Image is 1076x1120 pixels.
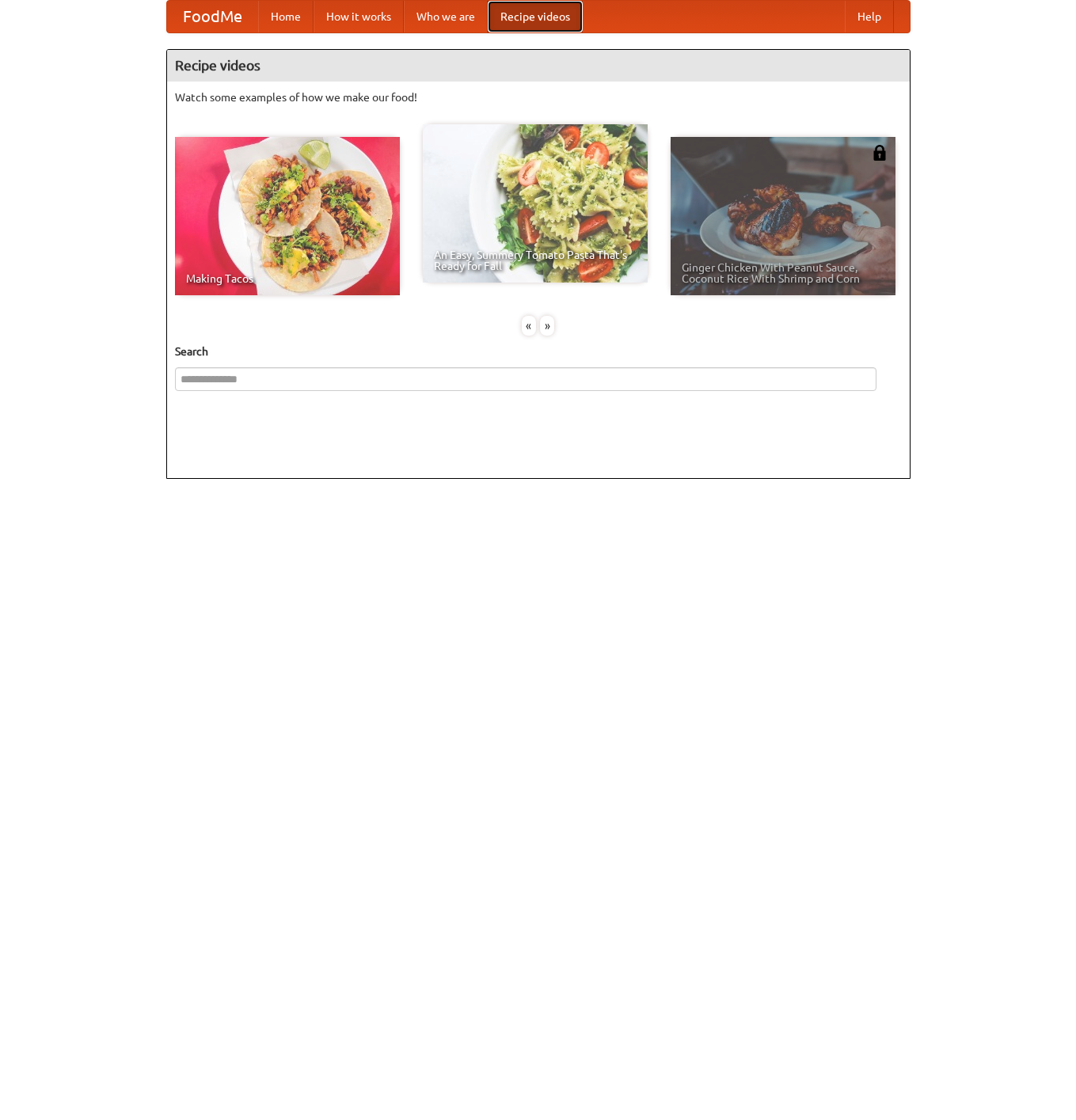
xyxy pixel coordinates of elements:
a: How it works [314,1,404,32]
a: Making Tacos [175,137,400,295]
h4: Recipe videos [167,50,910,82]
img: 483408.png [872,145,888,161]
span: An Easy, Summery Tomato Pasta That's Ready for Fall [434,249,637,271]
a: An Easy, Summery Tomato Pasta That's Ready for Fall [423,124,648,283]
p: Watch some examples of how we make our food! [175,89,902,105]
h5: Search [175,344,902,359]
a: Recipe videos [488,1,583,32]
a: Who we are [404,1,488,32]
div: » [540,316,554,336]
a: FoodMe [167,1,258,32]
a: Help [845,1,894,32]
span: Making Tacos [186,273,389,284]
a: Home [258,1,314,32]
div: « [522,316,536,336]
